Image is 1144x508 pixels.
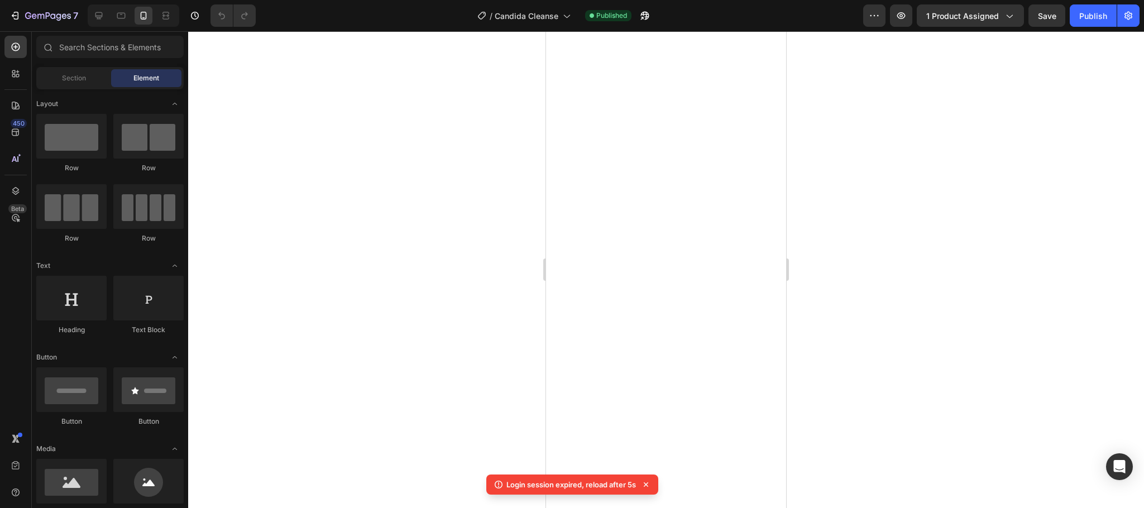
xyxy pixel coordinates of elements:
span: Button [36,352,57,362]
span: Toggle open [166,257,184,275]
span: Toggle open [166,348,184,366]
button: 1 product assigned [917,4,1024,27]
span: Media [36,444,56,454]
span: / [490,10,492,22]
div: Text Block [113,325,184,335]
span: Save [1038,11,1056,21]
span: Element [133,73,159,83]
div: 450 [11,119,27,128]
div: Row [113,233,184,243]
span: 1 product assigned [926,10,999,22]
p: 7 [73,9,78,22]
span: Layout [36,99,58,109]
button: Publish [1070,4,1117,27]
p: Login session expired, reload after 5s [506,479,636,490]
span: Toggle open [166,95,184,113]
div: Row [36,233,107,243]
div: Beta [8,204,27,213]
div: Publish [1079,10,1107,22]
div: Open Intercom Messenger [1106,453,1133,480]
span: Text [36,261,50,271]
div: Button [36,416,107,426]
button: Save [1028,4,1065,27]
div: Row [36,163,107,173]
span: Section [62,73,86,83]
span: Toggle open [166,440,184,458]
iframe: Design area [546,31,786,508]
div: Heading [36,325,107,335]
div: Row [113,163,184,173]
div: Undo/Redo [210,4,256,27]
span: Candida Cleanse [495,10,558,22]
div: Button [113,416,184,426]
span: Published [596,11,627,21]
input: Search Sections & Elements [36,36,184,58]
button: 7 [4,4,83,27]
